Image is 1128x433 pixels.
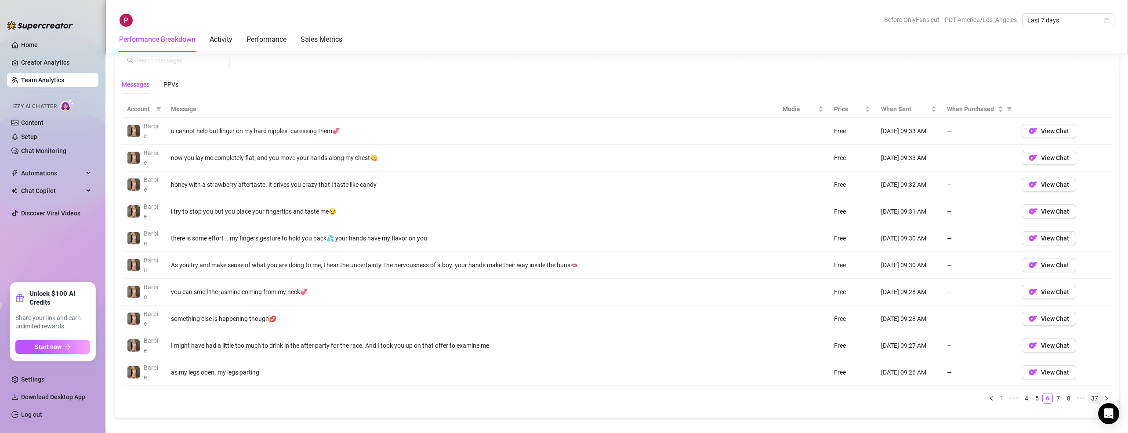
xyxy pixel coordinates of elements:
[1007,393,1021,404] li: Previous 5 Pages
[881,104,929,114] span: When Sent
[942,279,1016,306] td: —
[11,170,18,177] span: thunderbolt
[144,123,158,139] span: Barbie
[1041,127,1069,135] span: View Chat
[144,284,158,300] span: Barbie
[829,198,876,225] td: Free
[1042,393,1053,404] li: 6
[876,198,942,225] td: [DATE] 09:31 AM
[1022,231,1076,245] button: OFView Chat
[829,252,876,279] td: Free
[163,80,178,89] div: PPVs
[21,411,42,418] a: Log out
[876,171,942,198] td: [DATE] 09:32 AM
[1074,393,1088,404] li: Next 5 Pages
[127,339,140,352] img: Barbie
[154,102,163,116] span: filter
[1029,234,1037,243] img: OF
[127,152,140,164] img: Barbie
[829,225,876,252] td: Free
[135,55,225,65] input: Search messages
[127,313,140,325] img: Barbie
[1022,237,1076,244] a: OFView Chat
[986,393,997,404] button: left
[829,145,876,171] td: Free
[15,314,90,331] span: Share your link and earn unlimited rewards
[144,203,158,220] span: Barbie
[1022,344,1076,351] a: OFView Chat
[986,393,997,404] li: Previous Page
[127,232,140,244] img: Barbie
[1029,180,1037,189] img: OF
[942,306,1016,332] td: —
[942,145,1016,171] td: —
[989,396,994,401] span: left
[942,101,1016,118] th: When Purchased
[1041,235,1069,242] span: View Chat
[144,230,158,247] span: Barbie
[21,166,83,180] span: Automations
[829,359,876,386] td: Free
[144,310,158,327] span: Barbie
[1029,127,1037,135] img: OF
[1022,156,1076,164] a: OFView Chat
[829,306,876,332] td: Free
[1029,261,1037,269] img: OF
[21,76,64,84] a: Team Analytics
[29,289,90,307] strong: Unlock $100 AI Credits
[1005,102,1014,116] span: filter
[1041,315,1069,322] span: View Chat
[1022,393,1031,403] a: 4
[1041,288,1069,295] span: View Chat
[301,34,342,45] div: Sales Metrics
[829,101,876,118] th: Price
[1041,342,1069,349] span: View Chat
[997,393,1007,403] a: 1
[15,294,24,302] span: gift
[1022,365,1076,379] button: OFView Chat
[1022,338,1076,353] button: OFView Chat
[171,341,772,350] div: I might have had a little too much to drink in the after party for the race. And I took you up on...
[1007,393,1021,404] span: •••
[60,99,74,112] img: AI Chatter
[171,207,772,216] div: i try to stop you but you place your fingertips and taste me😏
[1027,14,1109,27] span: Last 7 days
[122,80,149,89] div: Messages
[1022,210,1076,217] a: OFView Chat
[171,368,772,377] div: as my legs open. my legs parting
[1032,393,1042,403] a: 5
[144,257,158,273] span: Barbie
[247,34,287,45] div: Performance
[1104,396,1109,401] span: right
[127,205,140,218] img: Barbie
[942,225,1016,252] td: —
[829,118,876,145] td: Free
[171,314,772,324] div: something else is happening though💋
[942,359,1016,386] td: —
[1022,285,1076,299] button: OFView Chat
[829,332,876,359] td: Free
[1022,204,1076,218] button: OFView Chat
[171,180,772,189] div: honey with a strawberry aftertaste. it drives you crazy that I taste like candy
[876,225,942,252] td: [DATE] 09:30 AM
[1022,183,1076,190] a: OFView Chat
[127,104,152,114] span: Account
[1098,403,1119,424] div: Open Intercom Messenger
[876,252,942,279] td: [DATE] 09:30 AM
[166,101,777,118] th: Message
[829,279,876,306] td: Free
[21,133,37,140] a: Setup
[942,171,1016,198] td: —
[942,198,1016,225] td: —
[876,332,942,359] td: [DATE] 09:27 AM
[1029,287,1037,296] img: OF
[1101,393,1112,404] li: Next Page
[127,178,140,191] img: Barbie
[1029,314,1037,323] img: OF
[1064,393,1074,403] a: 8
[829,171,876,198] td: Free
[947,104,996,114] span: When Purchased
[156,106,161,112] span: filter
[120,14,133,27] img: Ashlee Powers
